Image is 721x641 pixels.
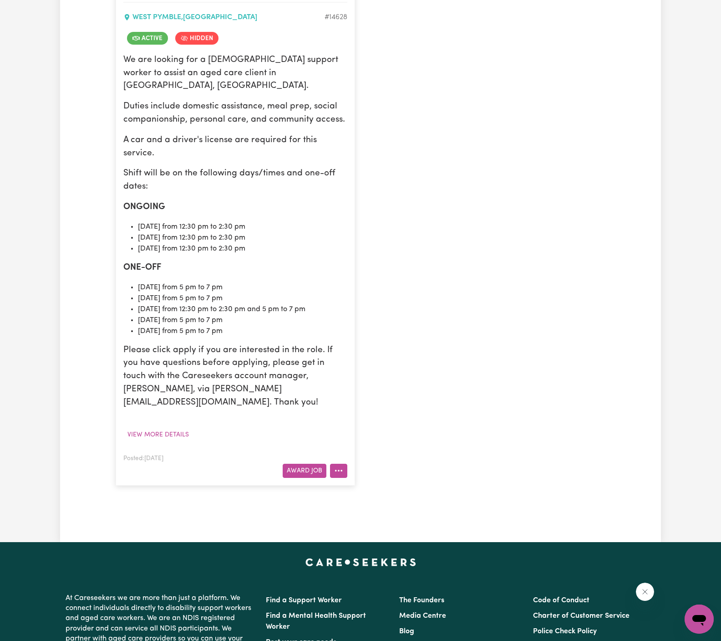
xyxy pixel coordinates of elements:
li: [DATE] from 12:30 pm to 2:30 pm and 5 pm to 7 pm [138,304,347,315]
span: Job is hidden [175,32,218,45]
iframe: Button to launch messaging window [685,605,714,634]
span: Need any help? [5,6,55,14]
button: View more details [123,428,193,442]
li: [DATE] from 5 pm to 7 pm [138,293,347,304]
strong: ONE-OFF [123,263,161,272]
a: Charter of Customer Service [533,612,630,620]
a: Code of Conduct [533,597,589,604]
a: The Founders [399,597,444,604]
p: We are looking for a [DEMOGRAPHIC_DATA] support worker to assist an aged care client in [GEOGRAPH... [123,54,347,93]
li: [DATE] from 5 pm to 7 pm [138,315,347,326]
button: Award Job [283,464,326,478]
p: Please click apply if you are interested in the role. If you have questions before applying, plea... [123,344,347,410]
div: Job ID #14628 [325,12,347,23]
p: A car and a driver's license are required for this service. [123,134,347,160]
span: Posted: [DATE] [123,456,163,462]
a: Careseekers home page [305,559,416,566]
p: Shift will be on the following days/times and one-off dates: [123,167,347,194]
a: Find a Mental Health Support Worker [266,612,366,631]
li: [DATE] from 5 pm to 7 pm [138,282,347,293]
span: Job is active [127,32,168,45]
a: Find a Support Worker [266,597,342,604]
li: [DATE] from 12:30 pm to 2:30 pm [138,243,347,254]
button: More options [330,464,347,478]
a: Media Centre [399,612,446,620]
li: [DATE] from 12:30 pm to 2:30 pm [138,232,347,243]
a: Blog [399,628,414,635]
div: WEST PYMBLE , [GEOGRAPHIC_DATA] [123,12,325,23]
li: [DATE] from 5 pm to 7 pm [138,326,347,337]
iframe: Close message [636,583,654,601]
li: [DATE] from 12:30 pm to 2:30 pm [138,221,347,232]
strong: ONGOING [123,203,165,211]
p: Duties include domestic assistance, meal prep, social companionship, personal care, and community... [123,100,347,127]
a: Police Check Policy [533,628,597,635]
